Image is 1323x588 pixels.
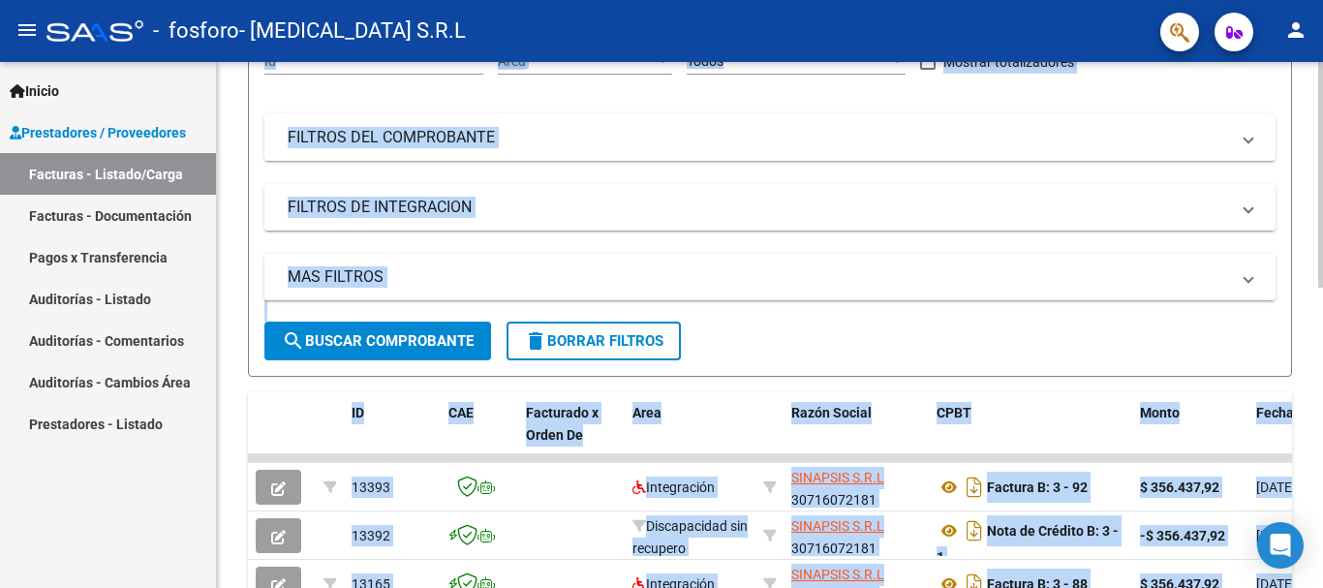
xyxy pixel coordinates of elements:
[264,322,491,360] button: Buscar Comprobante
[791,515,921,556] div: 30716072181
[962,515,987,546] i: Descargar documento
[962,472,987,503] i: Descargar documento
[791,567,884,582] span: SINAPSIS S.R.L
[524,329,547,353] mat-icon: delete
[1256,528,1296,543] span: [DATE]
[10,122,186,143] span: Prestadores / Proveedores
[791,467,921,508] div: 30716072181
[264,114,1276,161] mat-expansion-panel-header: FILTROS DEL COMPROBANTE
[448,405,474,420] span: CAE
[282,329,305,353] mat-icon: search
[518,392,625,478] datatable-header-cell: Facturado x Orden De
[352,480,390,495] span: 13393
[264,184,1276,231] mat-expansion-panel-header: FILTROS DE INTEGRACION
[1284,18,1308,42] mat-icon: person
[937,405,971,420] span: CPBT
[632,518,748,556] span: Discapacidad sin recupero
[1132,392,1248,478] datatable-header-cell: Monto
[507,322,681,360] button: Borrar Filtros
[282,332,474,350] span: Buscar Comprobante
[239,10,466,52] span: - [MEDICAL_DATA] S.R.L
[352,528,390,543] span: 13392
[791,518,884,534] span: SINAPSIS S.R.L
[1140,405,1180,420] span: Monto
[524,332,663,350] span: Borrar Filtros
[929,392,1132,478] datatable-header-cell: CPBT
[1257,522,1304,569] div: Open Intercom Messenger
[288,266,1229,288] mat-panel-title: MAS FILTROS
[352,405,364,420] span: ID
[288,127,1229,148] mat-panel-title: FILTROS DEL COMPROBANTE
[153,10,239,52] span: - fosforo
[526,405,599,443] span: Facturado x Orden De
[1140,528,1225,543] strong: -$ 356.437,92
[784,392,929,478] datatable-header-cell: Razón Social
[791,470,884,485] span: SINAPSIS S.R.L
[1256,480,1296,495] span: [DATE]
[687,53,723,69] span: Todos
[625,392,755,478] datatable-header-cell: Area
[632,405,661,420] span: Area
[791,405,872,420] span: Razón Social
[10,80,59,102] span: Inicio
[937,523,1119,565] strong: Nota de Crédito B: 3 - 1
[288,197,1229,218] mat-panel-title: FILTROS DE INTEGRACION
[632,480,715,495] span: Integración
[264,254,1276,300] mat-expansion-panel-header: MAS FILTROS
[1140,480,1219,495] strong: $ 356.437,92
[344,392,441,478] datatable-header-cell: ID
[15,18,39,42] mat-icon: menu
[987,480,1088,495] strong: Factura B: 3 - 92
[441,392,518,478] datatable-header-cell: CAE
